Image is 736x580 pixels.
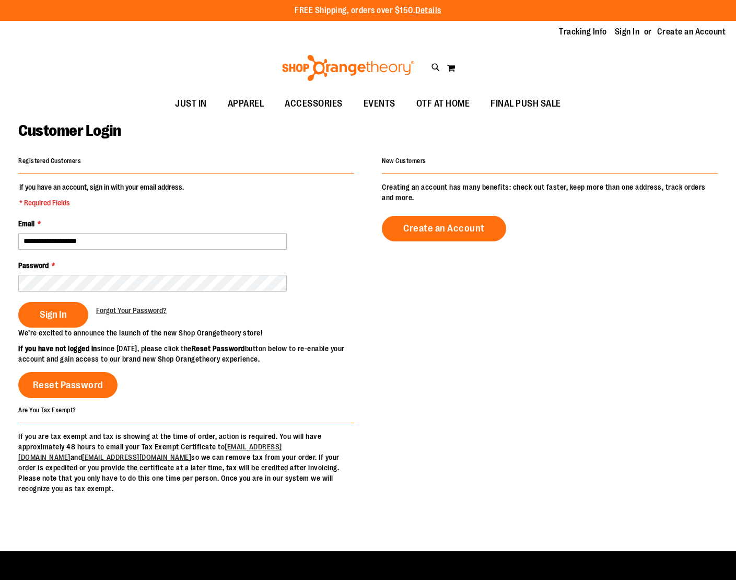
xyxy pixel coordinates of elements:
[18,182,185,208] legend: If you have an account, sign in with your email address.
[403,223,485,234] span: Create an Account
[33,379,103,391] span: Reset Password
[175,92,207,115] span: JUST IN
[406,92,481,116] a: OTF AT HOME
[416,92,470,115] span: OTF AT HOME
[657,26,726,38] a: Create an Account
[40,309,67,320] span: Sign In
[18,122,121,140] span: Customer Login
[274,92,353,116] a: ACCESSORIES
[18,372,118,398] a: Reset Password
[18,343,368,364] p: since [DATE], please click the button below to re-enable your account and gain access to our bran...
[18,302,88,328] button: Sign In
[19,198,184,208] span: * Required Fields
[559,26,607,38] a: Tracking Info
[18,431,354,494] p: If you are tax exempt and tax is showing at the time of order, action is required. You will have ...
[228,92,264,115] span: APPAREL
[415,6,441,15] a: Details
[480,92,571,116] a: FINAL PUSH SALE
[18,261,49,270] span: Password
[281,55,416,81] img: Shop Orangetheory
[18,406,76,413] strong: Are You Tax Exempt?
[295,5,441,17] p: FREE Shipping, orders over $150.
[165,92,217,116] a: JUST IN
[18,219,34,228] span: Email
[285,92,343,115] span: ACCESSORIES
[382,216,506,241] a: Create an Account
[192,344,245,353] strong: Reset Password
[353,92,406,116] a: EVENTS
[382,182,718,203] p: Creating an account has many benefits: check out faster, keep more than one address, track orders...
[217,92,275,116] a: APPAREL
[82,453,191,461] a: [EMAIL_ADDRESS][DOMAIN_NAME]
[96,305,167,316] a: Forgot Your Password?
[18,157,81,165] strong: Registered Customers
[18,328,368,338] p: We’re excited to announce the launch of the new Shop Orangetheory store!
[364,92,395,115] span: EVENTS
[96,306,167,315] span: Forgot Your Password?
[18,344,97,353] strong: If you have not logged in
[382,157,426,165] strong: New Customers
[615,26,640,38] a: Sign In
[490,92,561,115] span: FINAL PUSH SALE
